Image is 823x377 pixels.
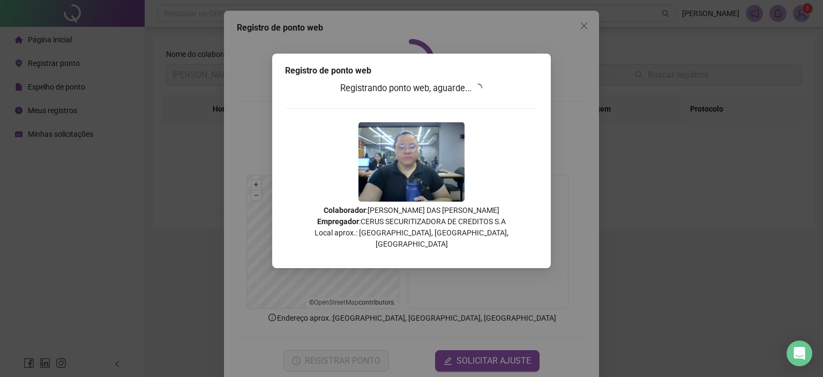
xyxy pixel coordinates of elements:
p: : [PERSON_NAME] DAS [PERSON_NAME] : CERUS SECURITIZADORA DE CREDITOS S.A Local aprox.: [GEOGRAPHI... [285,205,538,250]
strong: Empregador [317,217,359,226]
div: Open Intercom Messenger [787,341,812,366]
img: Z [358,122,465,202]
span: loading [473,82,484,94]
h3: Registrando ponto web, aguarde... [285,82,538,95]
strong: Colaborador [324,206,366,215]
div: Registro de ponto web [285,64,538,77]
